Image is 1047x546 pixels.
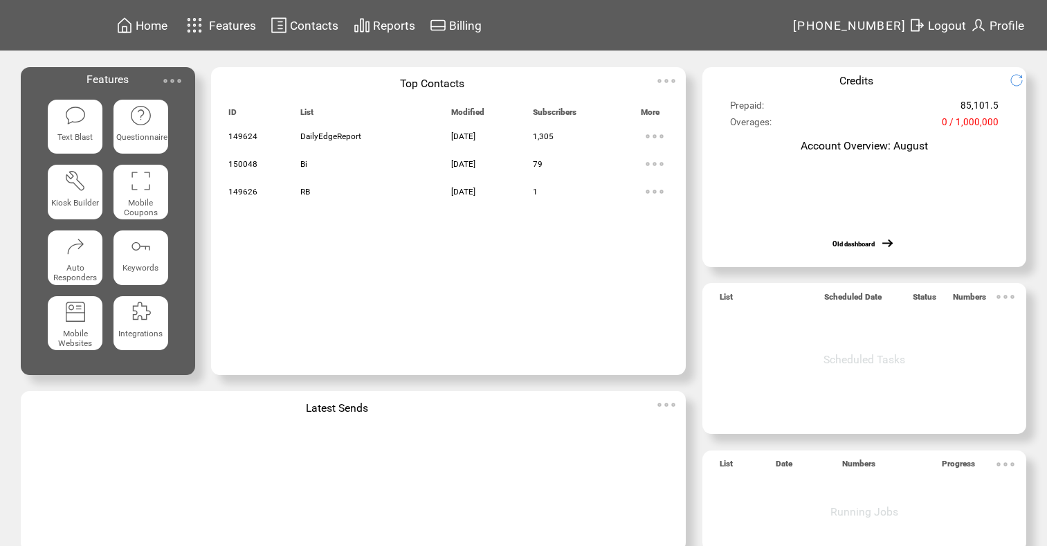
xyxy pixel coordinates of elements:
span: 79 [533,159,543,169]
span: 150048 [228,159,257,169]
span: DailyEdgeReport [300,131,361,141]
img: chart.svg [354,17,370,34]
span: ID [228,107,237,123]
span: 149624 [228,131,257,141]
a: Reports [352,15,417,36]
a: Billing [428,15,484,36]
span: [DATE] [451,131,475,141]
span: Scheduled Tasks [823,353,905,366]
span: 0 / 1,000,000 [942,117,999,134]
img: contacts.svg [271,17,287,34]
span: 1,305 [533,131,554,141]
span: Credits [839,74,873,87]
img: refresh.png [1010,73,1034,87]
span: Features [87,73,129,86]
span: Top Contacts [400,77,464,90]
span: Contacts [290,19,338,33]
a: Contacts [268,15,340,36]
span: Billing [449,19,482,33]
span: Bi [300,159,307,169]
img: keywords.svg [129,235,152,257]
span: Modified [451,107,484,123]
img: home.svg [116,17,133,34]
img: profile.svg [970,17,987,34]
span: Progress [942,459,975,475]
span: List [720,459,733,475]
a: Mobile Coupons [113,165,168,219]
img: coupons.svg [129,170,152,192]
span: Auto Responders [53,263,97,282]
img: exit.svg [909,17,925,34]
a: Auto Responders [48,230,102,285]
a: Logout [907,15,968,36]
span: Home [136,19,167,33]
span: Text Blast [57,132,93,142]
span: Mobile Coupons [124,198,158,217]
span: Latest Sends [306,401,368,415]
span: Logout [928,19,966,33]
span: Numbers [842,459,875,475]
a: Features [181,12,259,39]
span: 85,101.5 [960,100,999,117]
span: Mobile Websites [58,329,92,348]
span: Overages: [730,117,772,134]
img: ellypsis.svg [641,178,668,206]
span: Questionnaire [116,132,167,142]
span: Keywords [122,263,158,273]
a: Questionnaire [113,100,168,154]
span: 149626 [228,187,257,197]
span: Account Overview: August [801,139,928,152]
a: Kiosk Builder [48,165,102,219]
img: ellypsis.svg [992,451,1019,478]
span: [DATE] [451,159,475,169]
span: List [720,292,733,308]
span: Reports [373,19,415,33]
span: Status [913,292,936,308]
a: Mobile Websites [48,296,102,351]
img: questionnaire.svg [129,104,152,127]
img: text-blast.svg [64,104,87,127]
span: Features [209,19,256,33]
span: Kiosk Builder [51,198,99,208]
span: Date [776,459,792,475]
a: Old dashboard [832,240,875,248]
span: Integrations [118,329,163,338]
img: ellypsis.svg [158,67,186,95]
span: [PHONE_NUMBER] [793,19,907,33]
a: Text Blast [48,100,102,154]
span: Prepaid: [730,100,764,117]
span: RB [300,187,310,197]
a: Profile [968,15,1026,36]
a: Home [114,15,170,36]
img: integrations.svg [129,300,152,322]
img: ellypsis.svg [992,283,1019,311]
img: features.svg [183,14,207,37]
span: [DATE] [451,187,475,197]
img: ellypsis.svg [653,391,680,419]
span: Scheduled Date [824,292,882,308]
span: 1 [533,187,538,197]
img: ellypsis.svg [641,122,668,150]
img: ellypsis.svg [641,150,668,178]
span: Running Jobs [830,505,898,518]
img: mobile-websites.svg [64,300,87,322]
a: Integrations [113,296,168,351]
span: More [641,107,659,123]
span: Subscribers [533,107,576,123]
img: tool%201.svg [64,170,87,192]
a: Keywords [113,230,168,285]
span: List [300,107,313,123]
span: Profile [990,19,1024,33]
img: creidtcard.svg [430,17,446,34]
img: auto-responders.svg [64,235,87,257]
span: Numbers [953,292,986,308]
img: ellypsis.svg [653,67,680,95]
